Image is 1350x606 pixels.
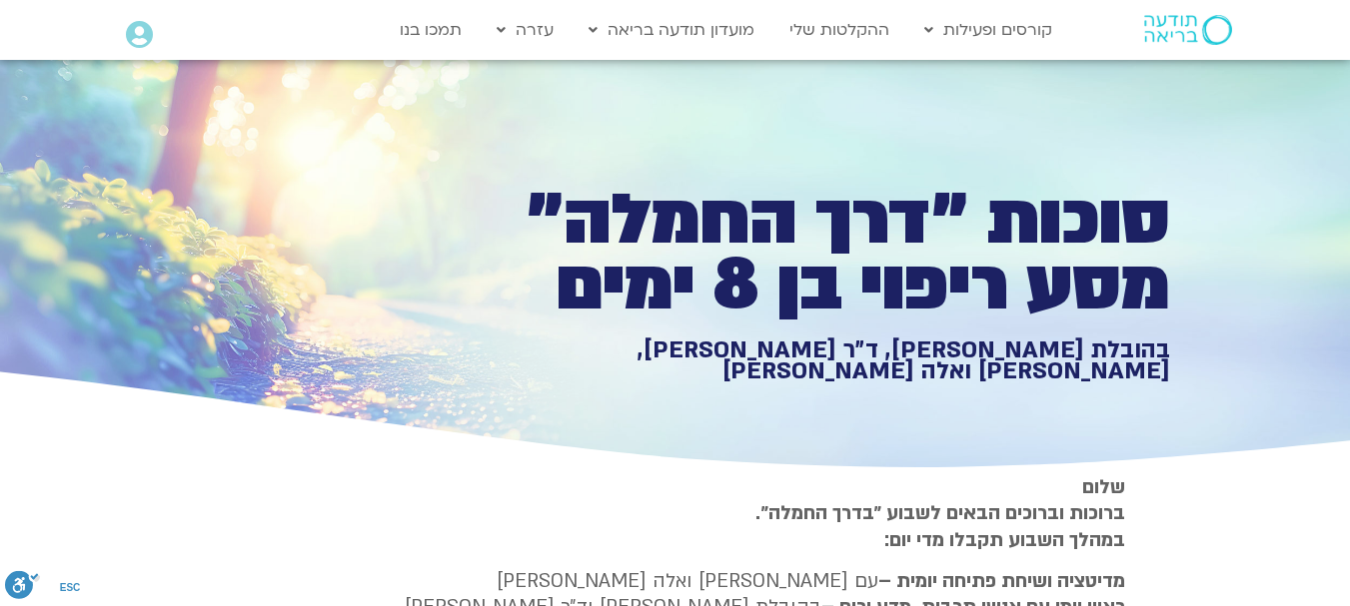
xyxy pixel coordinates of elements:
h1: בהובלת [PERSON_NAME], ד״ר [PERSON_NAME], [PERSON_NAME] ואלה [PERSON_NAME] [478,339,1170,382]
a: מועדון תודעה בריאה [579,11,764,49]
strong: ברוכות וברוכים הבאים לשבוע ״בדרך החמלה״. במהלך השבוע תקבלו מדי יום: [755,500,1125,552]
strong: שלום [1082,474,1125,500]
strong: מדיטציה ושיחת פתיחה יומית – [878,568,1125,594]
a: קורסים ופעילות [914,11,1062,49]
a: עזרה [487,11,564,49]
h1: סוכות ״דרך החמלה״ מסע ריפוי בן 8 ימים [478,188,1170,318]
img: תודעה בריאה [1144,15,1232,45]
a: תמכו בנו [390,11,472,49]
a: ההקלטות שלי [779,11,899,49]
